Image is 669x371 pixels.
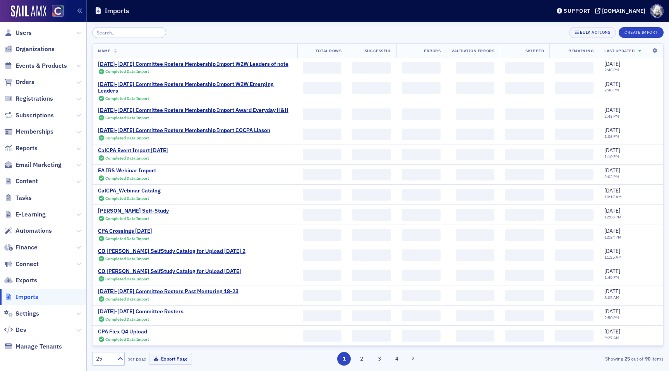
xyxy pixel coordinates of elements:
span: ‌ [402,290,441,301]
span: ‌ [352,62,391,74]
span: ‌ [555,129,594,140]
span: ‌ [352,270,391,281]
label: per page [127,355,146,362]
div: [DATE]-[DATE] Committee Rosters Membership Import W2W Leaders of note [98,61,288,68]
span: Profile [650,4,664,18]
a: Imports [4,293,38,301]
span: ‌ [505,249,544,261]
span: Completed Data Import [105,337,149,342]
span: ‌ [456,62,494,74]
span: ‌ [456,149,494,160]
span: ‌ [456,310,494,321]
span: Imports [15,293,38,301]
span: ‌ [505,209,544,221]
span: Completed Data Import [105,256,149,261]
span: ‌ [505,108,544,120]
span: Settings [15,309,39,318]
span: ‌ [555,290,594,301]
span: ‌ [402,62,441,74]
span: Email Marketing [15,161,62,169]
span: ‌ [456,330,494,342]
time: 2:50 PM [604,315,619,320]
time: 1:45 PM [604,275,619,280]
span: ‌ [505,82,544,94]
span: [DATE] [604,167,620,174]
span: Completed Data Import [105,96,149,101]
a: Manage Tenants [4,342,62,351]
span: [DATE] [604,60,620,67]
span: ‌ [402,108,441,120]
span: [DATE] [604,106,620,113]
button: 3 [372,352,386,366]
div: EA IRS Webinar Import [98,167,156,174]
a: Connect [4,260,39,268]
a: [DATE]-[DATE] Committee Rosters Past Mentoring 18-23 [98,288,238,295]
span: Errors [424,48,441,53]
span: ‌ [303,249,341,261]
span: ‌ [402,330,441,342]
span: Registrations [15,94,53,103]
a: CO [PERSON_NAME] SelfStudy Catalog for Upload [DATE] 2 [98,248,245,255]
span: [DATE] [604,288,620,295]
span: Name [98,48,110,53]
a: CPA Flex Q4 Upload [98,328,149,335]
a: Reports [4,144,38,153]
span: ‌ [456,189,494,201]
span: ‌ [352,209,391,221]
span: [DATE] [604,328,620,335]
a: Create Import [619,28,664,35]
span: Completed Data Import [105,69,149,74]
a: Tasks [4,194,32,202]
time: 8:05 AM [604,295,619,300]
span: ‌ [352,330,391,342]
span: ‌ [456,169,494,180]
span: ‌ [505,169,544,180]
span: ‌ [505,310,544,321]
span: ‌ [303,330,341,342]
span: Successful [365,48,391,53]
span: ‌ [402,209,441,221]
span: ‌ [303,129,341,140]
a: Dev [4,326,26,334]
div: CO [PERSON_NAME] SelfStudy Catalog for Upload [DATE] [98,268,241,275]
div: [DATE]-[DATE] Committee Rosters Membership Import COCPA Liason [98,127,270,134]
span: Completed Data Import [105,135,149,141]
a: Content [4,177,38,185]
span: Completed Data Import [105,316,149,322]
span: ‌ [303,62,341,74]
time: 1:10 PM [604,154,619,159]
span: ‌ [352,169,391,180]
span: ‌ [303,310,341,321]
span: ‌ [352,229,391,241]
span: ‌ [456,249,494,261]
span: Validation Errors [451,48,494,53]
span: ‌ [555,209,594,221]
span: ‌ [555,149,594,160]
span: Events & Products [15,62,67,70]
span: ‌ [352,290,391,301]
span: Content [15,177,38,185]
span: ‌ [352,108,391,120]
span: ‌ [303,270,341,281]
div: 25 [96,355,113,363]
span: ‌ [402,169,441,180]
div: Bulk Actions [580,30,610,34]
span: ‌ [555,169,594,180]
a: CalCPA Event Import [DATE] [98,147,168,154]
span: Orders [15,78,34,86]
span: Automations [15,227,52,235]
span: ‌ [303,82,341,94]
span: [DATE] [604,147,620,154]
a: CalCPA_Webinar Catalog [98,187,161,194]
div: CPA Crossings [DATE] [98,228,152,235]
time: 12:05 PM [604,214,621,220]
h1: Imports [105,6,129,15]
span: ‌ [505,189,544,201]
span: ‌ [555,330,594,342]
a: [DATE]-[DATE] Committee Rosters Membership Import W2W Emerging Leaders [98,81,292,94]
span: Dev [15,326,26,334]
div: [DOMAIN_NAME] [602,7,645,14]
